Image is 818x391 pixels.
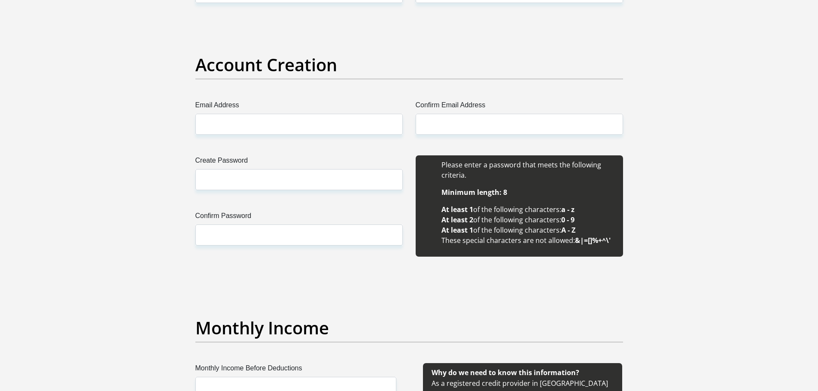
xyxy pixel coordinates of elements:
label: Email Address [195,100,403,114]
li: of the following characters: [441,204,614,215]
label: Monthly Income Before Deductions [195,363,396,377]
li: These special characters are not allowed: [441,235,614,246]
li: of the following characters: [441,215,614,225]
li: Please enter a password that meets the following criteria. [441,160,614,180]
h2: Account Creation [195,55,623,75]
label: Confirm Password [195,211,403,224]
b: At least 1 [441,205,473,214]
input: Confirm Email Address [416,114,623,135]
b: At least 2 [441,215,473,224]
input: Confirm Password [195,224,403,246]
b: Minimum length: 8 [441,188,507,197]
h2: Monthly Income [195,318,623,338]
label: Create Password [195,155,403,169]
input: Email Address [195,114,403,135]
b: &|=[]%+^\' [575,236,611,245]
b: A - Z [561,225,575,235]
b: At least 1 [441,225,473,235]
b: 0 - 9 [561,215,575,224]
label: Confirm Email Address [416,100,623,114]
b: Why do we need to know this information? [432,368,579,377]
b: a - z [561,205,575,214]
input: Create Password [195,169,403,190]
li: of the following characters: [441,225,614,235]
